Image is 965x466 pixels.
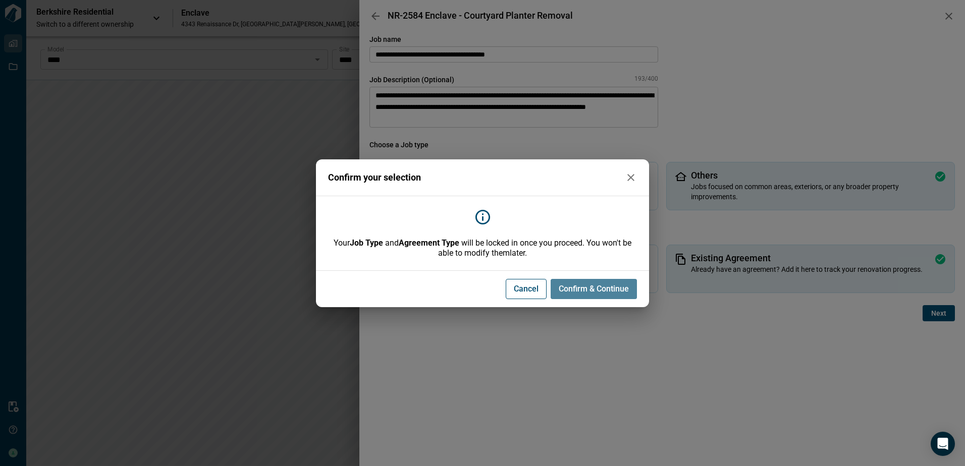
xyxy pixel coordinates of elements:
[551,279,637,299] button: Confirm & Continue
[328,172,421,183] span: Confirm your selection
[350,238,383,248] b: Job Type
[399,238,459,248] b: Agreement Type
[514,284,539,294] span: Cancel
[559,284,629,294] span: Confirm & Continue
[931,432,955,456] div: Open Intercom Messenger
[506,279,547,299] button: Cancel
[328,238,637,258] span: Your and will be locked in once you proceed. You won't be able to modify them later.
